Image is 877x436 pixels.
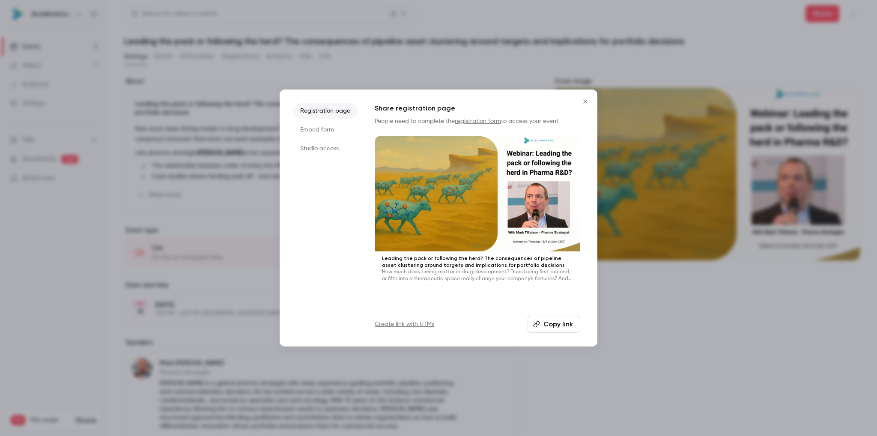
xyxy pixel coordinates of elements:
[382,269,573,282] p: How much does timing matter in drug development? Does being first, second, or fifth into a therap...
[375,136,580,286] a: Leading the pack or following the herd? The consequences of pipeline asset clustering around targ...
[375,103,580,113] h1: Share registration page
[375,320,434,328] a: Create link with UTMs
[293,122,358,137] li: Embed form
[293,103,358,119] li: Registration page
[293,141,358,156] li: Studio access
[382,255,573,269] p: Leading the pack or following the herd? The consequences of pipeline asset clustering around targ...
[577,93,594,110] button: Close
[375,117,580,125] p: People need to complete the to access your event
[528,316,580,333] button: Copy link
[455,118,501,124] a: registration form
